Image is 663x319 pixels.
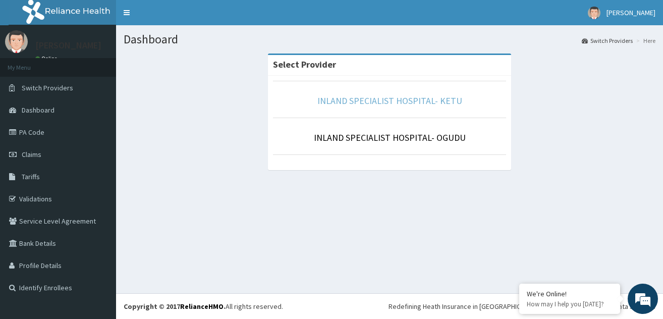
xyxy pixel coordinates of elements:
h1: Dashboard [124,33,655,46]
a: Online [35,55,60,62]
a: INLAND SPECIALIST HOSPITAL- KETU [317,95,462,107]
img: User Image [588,7,600,19]
div: We're Online! [527,289,613,298]
span: Switch Providers [22,83,73,92]
li: Here [634,36,655,45]
p: [PERSON_NAME] [35,41,101,50]
a: RelianceHMO [180,302,224,311]
a: Switch Providers [582,36,633,45]
span: Dashboard [22,105,54,115]
footer: All rights reserved. [116,293,663,319]
strong: Copyright © 2017 . [124,302,226,311]
img: User Image [5,30,28,53]
span: Tariffs [22,172,40,181]
strong: Select Provider [273,59,336,70]
p: How may I help you today? [527,300,613,308]
span: Claims [22,150,41,159]
div: Redefining Heath Insurance in [GEOGRAPHIC_DATA] using Telemedicine and Data Science! [389,301,655,311]
span: [PERSON_NAME] [606,8,655,17]
a: INLAND SPECIALIST HOSPITAL- OGUDU [314,132,466,143]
